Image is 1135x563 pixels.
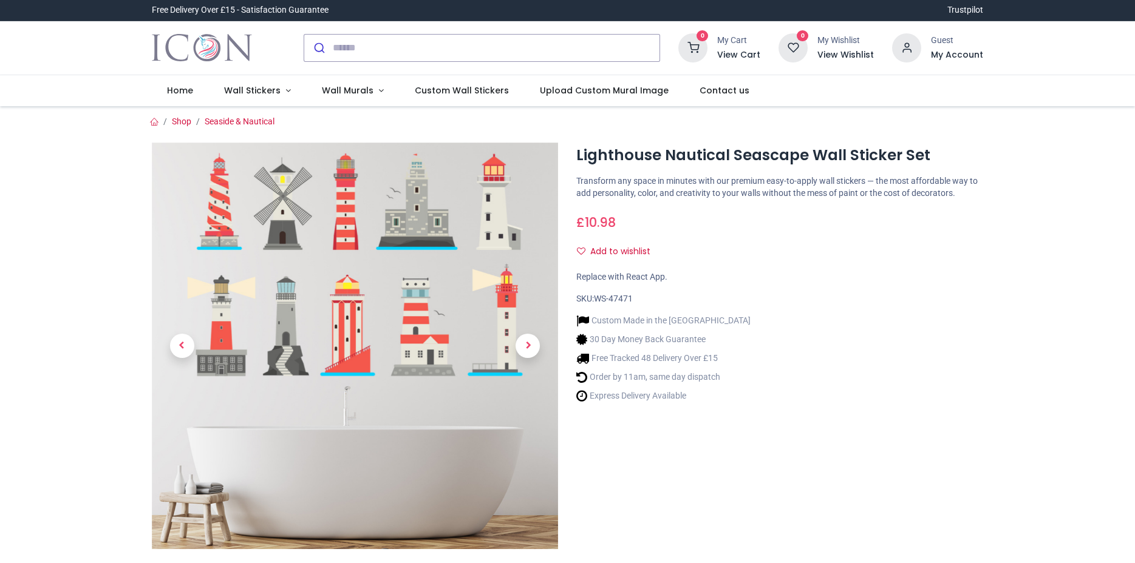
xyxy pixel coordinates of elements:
[585,214,616,231] span: 10.98
[304,35,333,61] button: Submit
[717,49,760,61] a: View Cart
[817,49,874,61] a: View Wishlist
[678,42,707,52] a: 0
[516,334,540,358] span: Next
[307,75,400,107] a: Wall Murals
[576,352,751,365] li: Free Tracked 48 Delivery Over £15
[817,35,874,47] div: My Wishlist
[576,175,983,199] p: Transform any space in minutes with our premium easy-to-apply wall stickers — the most affordable...
[415,84,509,96] span: Custom Wall Stickers
[717,35,760,47] div: My Cart
[576,314,751,327] li: Custom Made in the [GEOGRAPHIC_DATA]
[152,4,329,16] div: Free Delivery Over £15 - Satisfaction Guarantee
[152,203,213,488] a: Previous
[497,203,558,488] a: Next
[152,143,559,549] img: Lighthouse Nautical Seascape Wall Sticker Set
[170,334,194,358] span: Previous
[779,42,808,52] a: 0
[576,293,983,305] div: SKU:
[947,4,983,16] a: Trustpilot
[931,49,983,61] a: My Account
[205,116,274,126] a: Seaside & Nautical
[152,31,252,65] img: Icon Wall Stickers
[700,84,749,96] span: Contact us
[931,35,983,47] div: Guest
[594,294,633,303] span: WS-47471
[797,30,808,42] sup: 0
[209,75,307,107] a: Wall Stickers
[576,241,661,262] button: Add to wishlistAdd to wishlist
[152,31,252,65] a: Logo of Icon Wall Stickers
[576,214,616,231] span: £
[576,145,983,166] h1: Lighthouse Nautical Seascape Wall Sticker Set
[322,84,373,96] span: Wall Murals
[167,84,193,96] span: Home
[576,333,751,346] li: 30 Day Money Back Guarantee
[172,116,191,126] a: Shop
[224,84,281,96] span: Wall Stickers
[577,247,585,255] i: Add to wishlist
[576,271,983,283] div: Replace with React App.
[576,389,751,402] li: Express Delivery Available
[540,84,669,96] span: Upload Custom Mural Image
[576,371,751,383] li: Order by 11am, same day dispatch
[697,30,708,42] sup: 0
